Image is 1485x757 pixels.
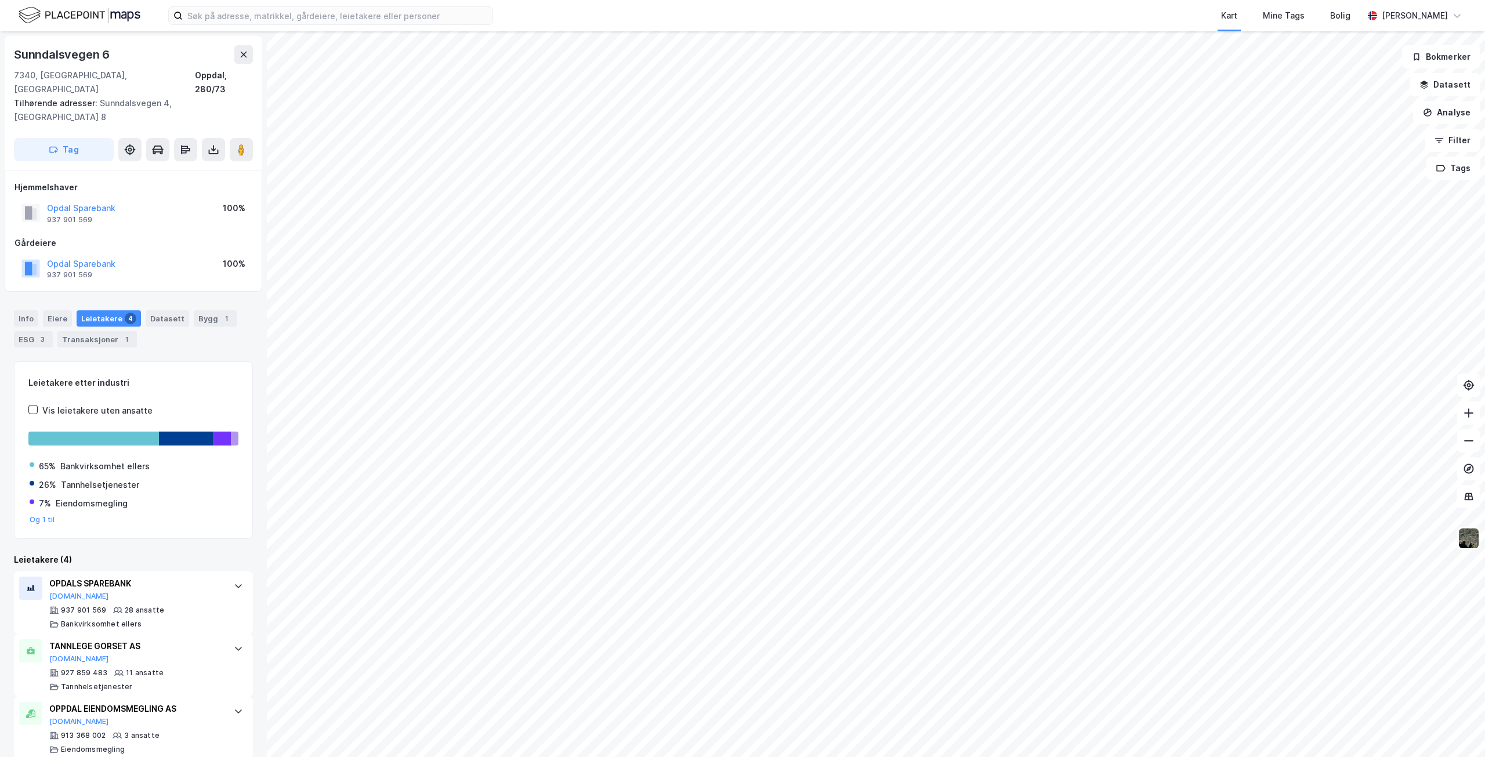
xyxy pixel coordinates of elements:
[61,668,107,678] div: 927 859 483
[121,334,132,345] div: 1
[47,215,92,224] div: 937 901 569
[125,313,136,324] div: 4
[61,478,139,492] div: Tannhelsetjenester
[1263,9,1305,23] div: Mine Tags
[15,236,252,250] div: Gårdeiere
[1382,9,1448,23] div: [PERSON_NAME]
[14,331,53,347] div: ESG
[223,201,245,215] div: 100%
[49,654,109,664] button: [DOMAIN_NAME]
[42,404,153,418] div: Vis leietakere uten ansatte
[14,68,195,96] div: 7340, [GEOGRAPHIC_DATA], [GEOGRAPHIC_DATA]
[61,606,106,615] div: 937 901 569
[1427,701,1485,757] iframe: Chat Widget
[49,639,222,653] div: TANNLEGE GORSET AS
[47,270,92,280] div: 937 901 569
[28,376,238,390] div: Leietakere etter industri
[61,731,106,740] div: 913 368 002
[125,606,164,615] div: 28 ansatte
[14,45,112,64] div: Sunndalsvegen 6
[14,310,38,327] div: Info
[1402,45,1480,68] button: Bokmerker
[61,620,142,629] div: Bankvirksomhet ellers
[1410,73,1480,96] button: Datasett
[14,98,100,108] span: Tilhørende adresser:
[14,553,253,567] div: Leietakere (4)
[124,731,160,740] div: 3 ansatte
[126,668,164,678] div: 11 ansatte
[1458,527,1480,549] img: 9k=
[37,334,48,345] div: 3
[57,331,137,347] div: Transaksjoner
[39,478,56,492] div: 26%
[14,96,244,124] div: Sunndalsvegen 4, [GEOGRAPHIC_DATA] 8
[61,745,125,754] div: Eiendomsmegling
[183,7,492,24] input: Søk på adresse, matrikkel, gårdeiere, leietakere eller personer
[15,180,252,194] div: Hjemmelshaver
[1426,157,1480,180] button: Tags
[56,497,128,510] div: Eiendomsmegling
[195,68,253,96] div: Oppdal, 280/73
[1425,129,1480,152] button: Filter
[1330,9,1350,23] div: Bolig
[49,702,222,716] div: OPPDAL EIENDOMSMEGLING AS
[14,138,114,161] button: Tag
[1427,701,1485,757] div: Kontrollprogram for chat
[39,459,56,473] div: 65%
[39,497,51,510] div: 7%
[1221,9,1237,23] div: Kart
[77,310,141,327] div: Leietakere
[220,313,232,324] div: 1
[49,717,109,726] button: [DOMAIN_NAME]
[60,459,150,473] div: Bankvirksomhet ellers
[146,310,189,327] div: Datasett
[223,257,245,271] div: 100%
[19,5,140,26] img: logo.f888ab2527a4732fd821a326f86c7f29.svg
[1413,101,1480,124] button: Analyse
[49,592,109,601] button: [DOMAIN_NAME]
[43,310,72,327] div: Eiere
[30,515,55,524] button: Og 1 til
[49,577,222,591] div: OPDALS SPAREBANK
[61,682,133,691] div: Tannhelsetjenester
[194,310,237,327] div: Bygg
